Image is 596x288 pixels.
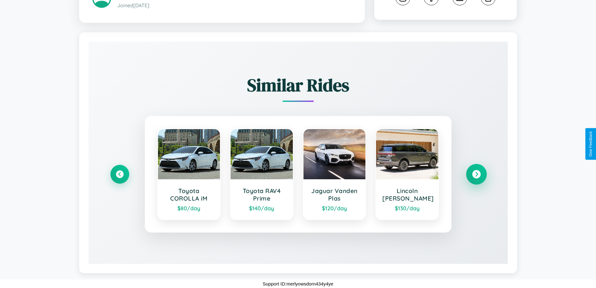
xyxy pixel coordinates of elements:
[382,187,432,202] h3: Lincoln [PERSON_NAME]
[157,128,221,220] a: Toyota COROLLA iM$80/day
[164,205,214,212] div: $ 80 /day
[110,73,486,97] h2: Similar Rides
[237,205,287,212] div: $ 140 /day
[164,187,214,202] h3: Toyota COROLLA iM
[310,205,359,212] div: $ 120 /day
[230,128,293,220] a: Toyota RAV4 Prime$140/day
[588,131,593,157] div: Give Feedback
[382,205,432,212] div: $ 130 /day
[375,128,439,220] a: Lincoln [PERSON_NAME]$130/day
[263,280,334,288] p: Support ID: merlyowsdorn434y4ye
[117,1,352,10] p: Joined [DATE]
[310,187,359,202] h3: Jaguar Vanden Plas
[303,128,366,220] a: Jaguar Vanden Plas$120/day
[237,187,287,202] h3: Toyota RAV4 Prime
